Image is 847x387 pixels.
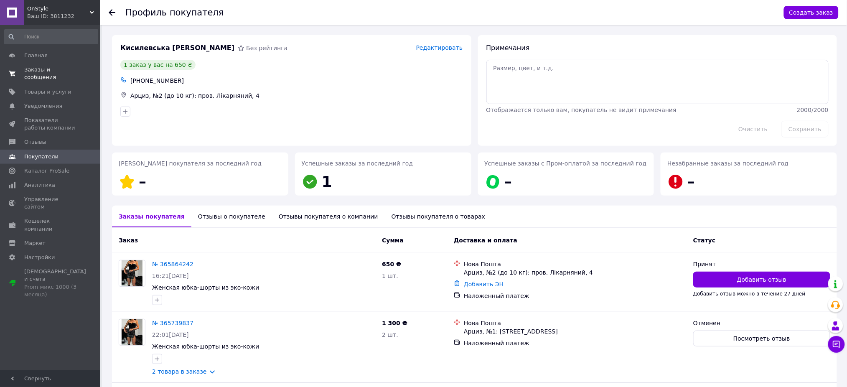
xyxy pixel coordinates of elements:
[382,237,404,244] span: Сумма
[129,90,465,102] div: Арциз, №2 (до 10 кг): пров. Лікарняний, 4
[120,60,196,70] div: 1 заказ у вас на 650 ₴
[152,284,259,291] a: Женская юбка-шорты из эко-кожи
[454,237,517,244] span: Доставка и оплата
[24,117,77,132] span: Показатели работы компании
[119,160,262,167] span: [PERSON_NAME] покупателя за последний год
[152,261,193,267] a: № 365864242
[733,334,790,343] span: Посмотреть отзыв
[24,88,71,96] span: Товары и услуги
[272,206,385,227] div: Отзывы покупателя о компании
[24,167,69,175] span: Каталог ProSale
[4,29,98,44] input: Поиск
[24,138,46,146] span: Отзывы
[382,331,398,338] span: 2 шт.
[464,339,687,347] div: Наложенный платеж
[27,13,100,20] div: Ваш ID: 3811232
[122,260,142,286] img: Фото товару
[693,331,830,346] button: Посмотреть отзыв
[385,206,492,227] div: Отзывы покупателя о товарах
[152,368,207,375] a: 2 товара в заказе
[119,319,145,346] a: Фото товару
[464,327,687,336] div: Арциз, №1: [STREET_ADDRESS]
[24,268,86,298] span: [DEMOGRAPHIC_DATA] и счета
[191,206,272,227] div: Отзывы о покупателе
[464,268,687,277] div: Арциз, №2 (до 10 кг): пров. Лікарняний, 4
[322,173,332,190] span: 1
[24,254,55,261] span: Настройки
[687,173,695,190] span: –
[828,336,845,353] button: Чат с покупателем
[125,8,224,18] h1: Профиль покупателя
[486,44,530,52] span: Примечания
[246,45,287,51] span: Без рейтинга
[382,272,398,279] span: 1 шт.
[24,153,59,160] span: Покупатели
[693,291,806,297] span: Добавить отзыв можно в течение 27 дней
[119,260,145,287] a: Фото товару
[109,8,115,17] div: Вернуться назад
[784,6,839,19] button: Создать заказ
[24,239,46,247] span: Маркет
[485,160,647,167] span: Успешные заказы с Пром-оплатой за последний год
[464,281,504,288] a: Добавить ЭН
[797,107,829,113] span: 2000 / 2000
[27,5,90,13] span: OnStyle
[464,292,687,300] div: Наложенный платеж
[139,173,146,190] span: –
[505,173,512,190] span: –
[24,181,55,189] span: Аналитика
[112,206,191,227] div: Заказы покупателя
[693,272,830,288] button: Добавить отзыв
[122,319,142,345] img: Фото товару
[129,75,465,87] div: [PHONE_NUMBER]
[119,237,138,244] span: Заказ
[152,272,189,279] span: 16:21[DATE]
[382,261,401,267] span: 650 ₴
[152,331,189,338] span: 22:01[DATE]
[464,319,687,327] div: Нова Пошта
[486,107,677,113] span: Отображается только вам, покупатель не видит примечания
[737,275,786,284] span: Добавить отзыв
[24,283,86,298] div: Prom микс 1000 (3 месяца)
[693,237,715,244] span: Статус
[693,260,830,268] div: Принят
[152,320,193,326] a: № 365739837
[24,196,77,211] span: Управление сайтом
[24,102,62,110] span: Уведомления
[302,160,413,167] span: Успешные заказы за последний год
[120,43,234,53] span: Кисилевська [PERSON_NAME]
[24,66,77,81] span: Заказы и сообщения
[667,160,788,167] span: Незабранные заказы за последний год
[693,319,830,327] div: Отменен
[152,343,259,350] a: Женская юбка-шорты из эко-кожи
[416,44,463,51] span: Редактировать
[24,217,77,232] span: Кошелек компании
[24,52,48,59] span: Главная
[464,260,687,268] div: Нова Пошта
[382,320,407,326] span: 1 300 ₴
